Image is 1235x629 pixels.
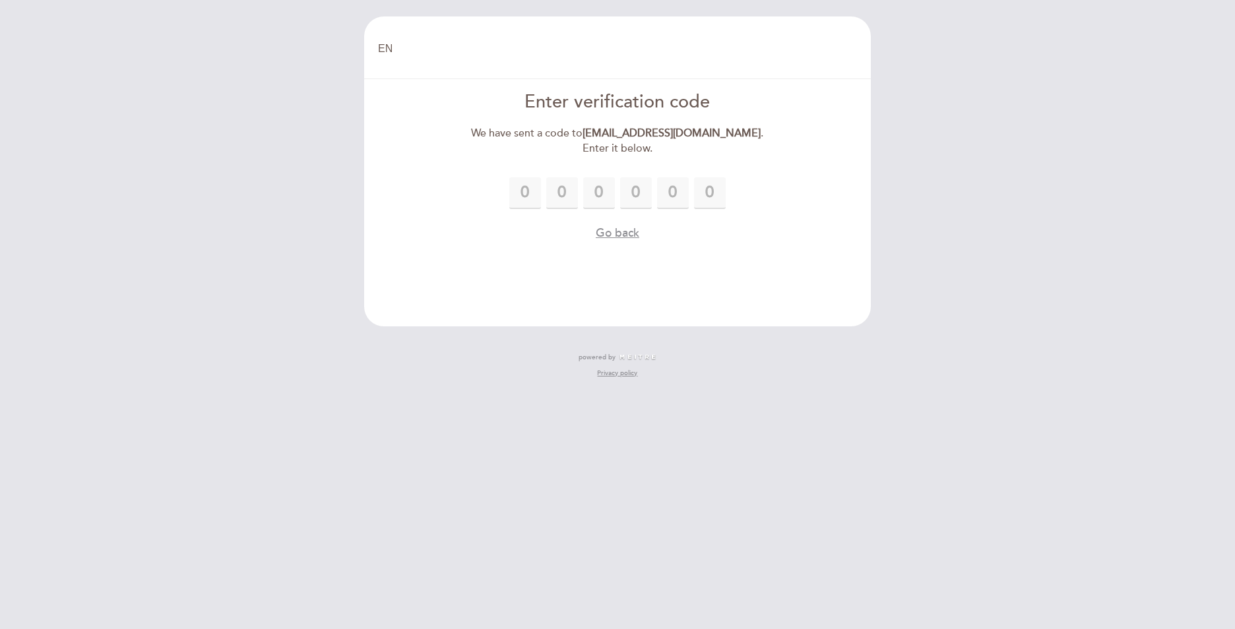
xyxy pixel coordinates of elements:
a: powered by [579,353,656,362]
button: Go back [596,225,639,241]
a: Privacy policy [597,369,637,378]
img: MEITRE [619,354,656,361]
input: 0 [546,177,578,209]
input: 0 [583,177,615,209]
input: 0 [509,177,541,209]
input: 0 [694,177,726,209]
input: 0 [620,177,652,209]
input: 0 [657,177,689,209]
div: Enter verification code [466,90,769,115]
span: powered by [579,353,616,362]
strong: [EMAIL_ADDRESS][DOMAIN_NAME] [583,127,761,140]
div: We have sent a code to . Enter it below. [466,126,769,156]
